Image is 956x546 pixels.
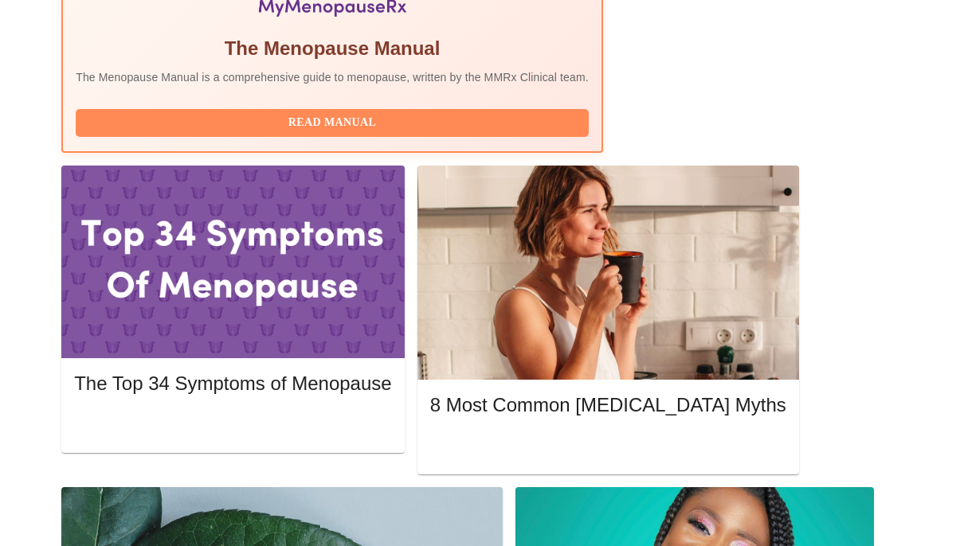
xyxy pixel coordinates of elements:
[430,439,790,452] a: Read More
[76,109,589,137] button: Read Manual
[430,433,786,461] button: Read More
[76,115,593,128] a: Read Manual
[74,416,395,430] a: Read More
[430,392,786,418] h5: 8 Most Common [MEDICAL_DATA] Myths
[76,69,589,85] p: The Menopause Manual is a comprehensive guide to menopause, written by the MMRx Clinical team.
[92,113,573,133] span: Read Manual
[446,437,770,457] span: Read More
[90,415,375,435] span: Read More
[74,371,391,396] h5: The Top 34 Symptoms of Menopause
[76,36,589,61] h5: The Menopause Manual
[74,411,391,439] button: Read More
